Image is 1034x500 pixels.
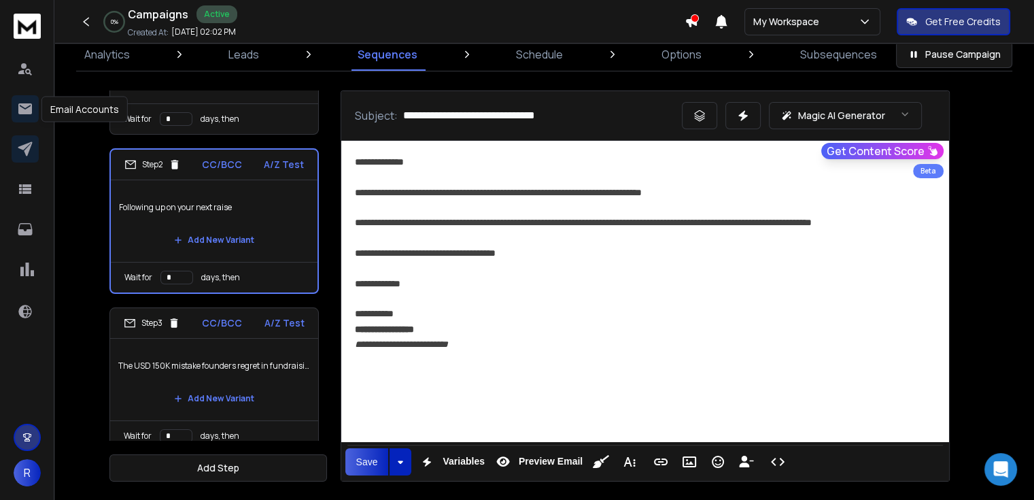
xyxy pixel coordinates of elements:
button: Code View [765,448,791,476]
a: Subsequences [792,38,885,71]
p: Magic AI Generator [798,109,885,122]
p: A/Z Test [264,316,305,330]
button: Insert Unsubscribe Link [734,448,759,476]
p: Subject: [355,107,398,124]
div: Step 2 [124,159,181,171]
p: Options [661,46,702,63]
p: days, then [201,272,240,283]
button: Save [345,448,389,476]
p: My Workspace [753,15,825,29]
p: Leads [228,46,259,63]
a: Schedule [508,38,571,71]
h1: Campaigns [128,6,188,22]
p: The USD 150K mistake founders regret in fundraising [118,347,310,385]
li: Step2CC/BCCA/Z TestFollowing up on your next raiseAdd New VariantWait fordays, then [109,148,319,294]
button: Variables [414,448,487,476]
div: Step 3 [124,317,180,329]
p: days, then [201,431,239,441]
a: Sequences [349,38,426,71]
img: logo [14,14,41,39]
p: Created At: [128,27,169,38]
button: Insert Link (Ctrl+K) [648,448,674,476]
p: Wait for [124,114,152,124]
button: Add New Variant [163,227,265,254]
button: Insert Image (Ctrl+P) [676,448,702,476]
button: Preview Email [490,448,585,476]
p: [DATE] 02:02 PM [171,27,236,37]
p: Analytics [84,46,130,63]
button: Get Content Score [821,143,944,159]
button: R [14,459,41,486]
li: Step3CC/BCCA/Z TestThe USD 150K mistake founders regret in fundraisingAdd New VariantWait fordays... [109,307,319,452]
button: Magic AI Generator [769,102,922,129]
p: Subsequences [800,46,877,63]
a: Options [653,38,710,71]
span: Preview Email [516,456,585,467]
p: Get Free Credits [925,15,1001,29]
p: Sequences [358,46,417,63]
p: CC/BCC [202,316,242,330]
button: Add Step [109,454,327,482]
div: Email Accounts [41,97,128,122]
button: Add New Variant [163,385,265,412]
button: Pause Campaign [896,41,1012,68]
div: Beta [913,164,944,178]
div: Active [196,5,237,23]
button: Get Free Credits [897,8,1010,35]
p: Schedule [516,46,563,63]
p: days, then [201,114,239,124]
p: A/Z Test [264,158,304,171]
p: Wait for [124,272,152,283]
span: Variables [440,456,487,467]
button: Clean HTML [588,448,614,476]
p: Wait for [124,431,152,441]
button: Emoticons [705,448,731,476]
p: CC/BCC [202,158,242,171]
p: 0 % [111,18,118,26]
a: Analytics [76,38,138,71]
a: Leads [220,38,267,71]
div: Open Intercom Messenger [984,453,1017,486]
p: Following up on your next raise [119,188,309,227]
